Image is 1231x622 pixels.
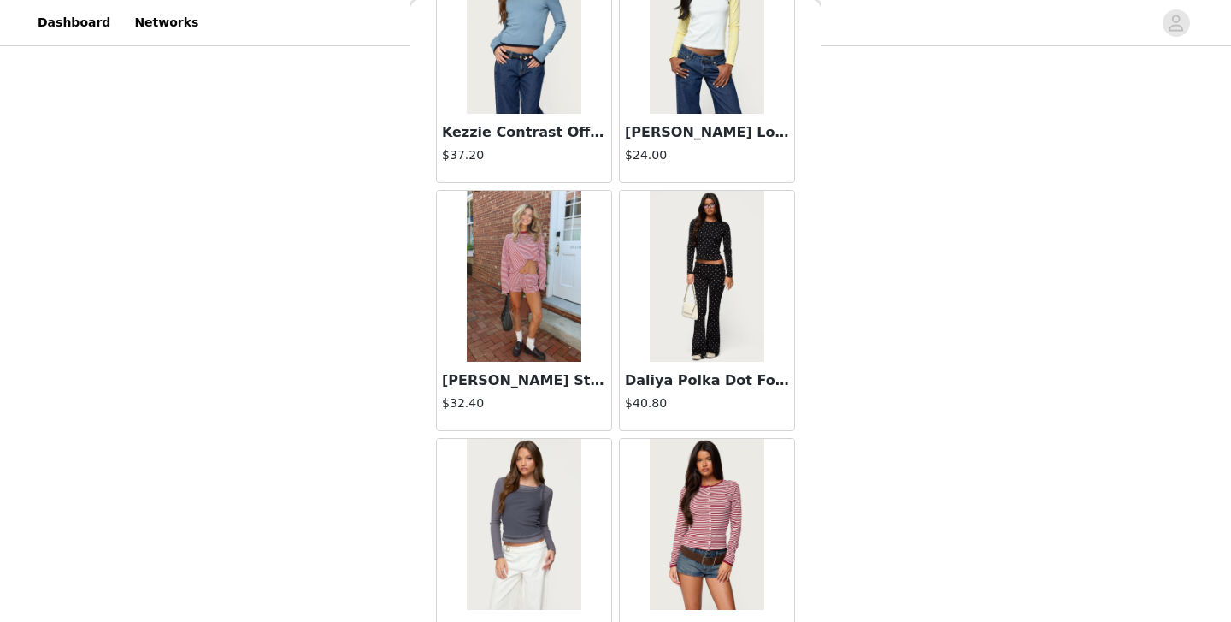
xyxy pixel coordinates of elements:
h3: Kezzie Contrast Off Shoulder Knit Top [442,122,606,143]
h3: [PERSON_NAME] Long Sleeve T Shirt [625,122,789,143]
a: Dashboard [27,3,121,42]
h3: Daliya Polka Dot Fold Over Pants [625,370,789,391]
img: Rayla Striped Button Up Top [650,439,763,610]
h4: $24.00 [625,146,789,164]
h4: $40.80 [625,394,789,412]
h4: $37.20 [442,146,606,164]
a: Networks [124,3,209,42]
img: Daliya Polka Dot Fold Over Pants [650,191,763,362]
img: Jainee Striped Long Sleeve T Shirt [467,191,580,362]
h4: $32.40 [442,394,606,412]
h3: [PERSON_NAME] Striped Long Sleeve T Shirt [442,370,606,391]
div: avatar [1168,9,1184,37]
img: Zane Contrast Layered Long Sleeve Top [467,439,580,610]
